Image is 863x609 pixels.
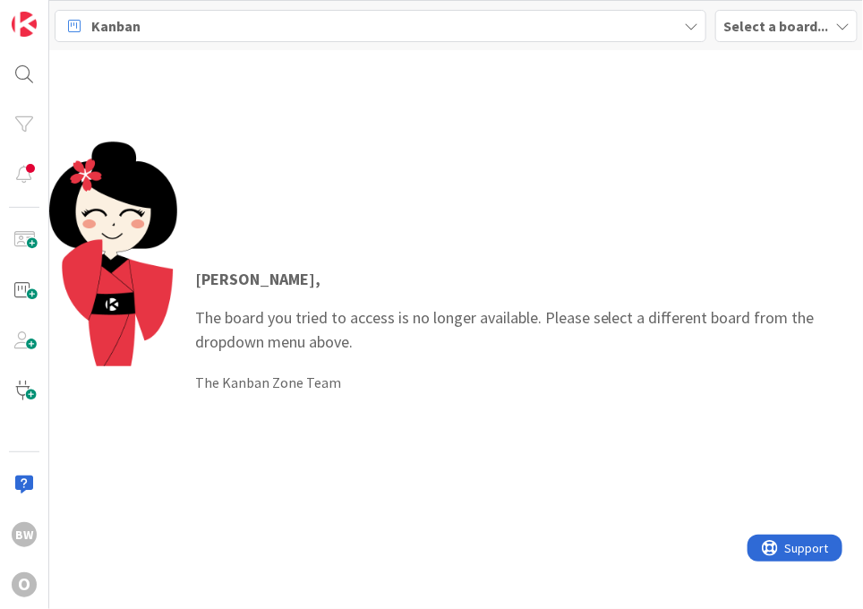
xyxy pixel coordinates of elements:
[195,269,320,289] strong: [PERSON_NAME] ,
[38,3,81,24] span: Support
[91,15,141,37] span: Kanban
[12,522,37,547] div: BW
[12,572,37,597] div: O
[723,17,828,35] b: Select a board...
[12,12,37,37] img: Visit kanbanzone.com
[195,267,845,354] p: The board you tried to access is no longer available. Please select a different board from the dr...
[195,372,845,393] div: The Kanban Zone Team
